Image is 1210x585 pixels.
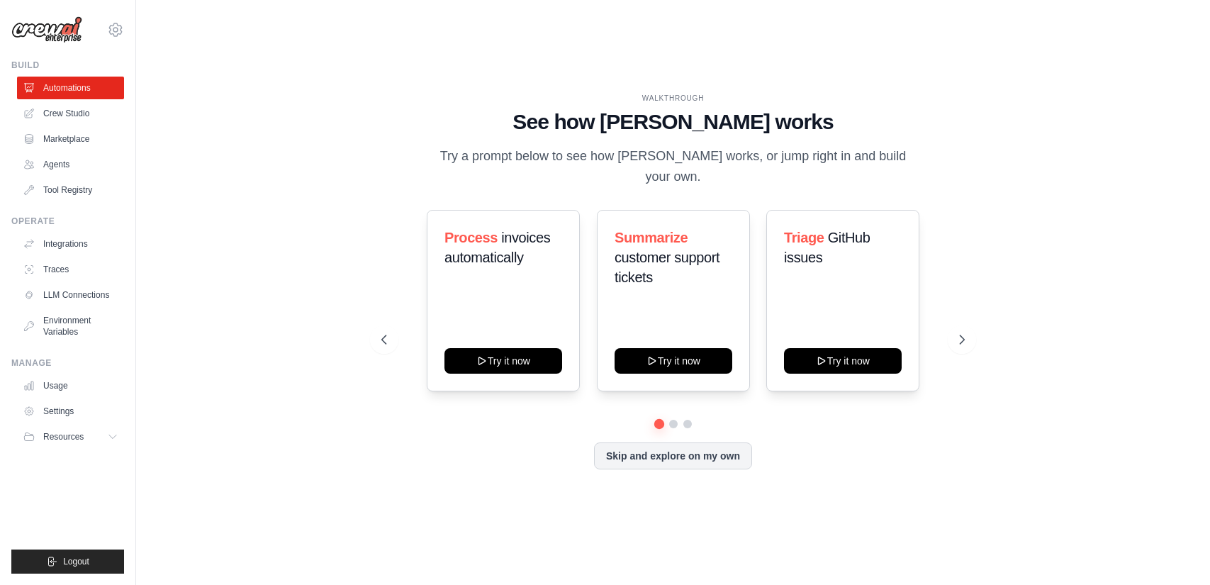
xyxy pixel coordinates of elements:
[17,309,124,343] a: Environment Variables
[444,348,562,374] button: Try it now
[381,109,965,135] h1: See how [PERSON_NAME] works
[17,284,124,306] a: LLM Connections
[11,16,82,43] img: Logo
[17,258,124,281] a: Traces
[17,153,124,176] a: Agents
[11,216,124,227] div: Operate
[615,348,732,374] button: Try it now
[17,233,124,255] a: Integrations
[784,348,902,374] button: Try it now
[784,230,824,245] span: Triage
[17,128,124,150] a: Marketplace
[11,60,124,71] div: Build
[11,357,124,369] div: Manage
[17,77,124,99] a: Automations
[381,93,965,104] div: WALKTHROUGH
[17,374,124,397] a: Usage
[17,179,124,201] a: Tool Registry
[17,102,124,125] a: Crew Studio
[784,230,870,265] span: GitHub issues
[63,556,89,567] span: Logout
[43,431,84,442] span: Resources
[615,250,719,285] span: customer support tickets
[444,230,498,245] span: Process
[17,425,124,448] button: Resources
[594,442,752,469] button: Skip and explore on my own
[11,550,124,574] button: Logout
[435,146,912,188] p: Try a prompt below to see how [PERSON_NAME] works, or jump right in and build your own.
[17,400,124,423] a: Settings
[615,230,688,245] span: Summarize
